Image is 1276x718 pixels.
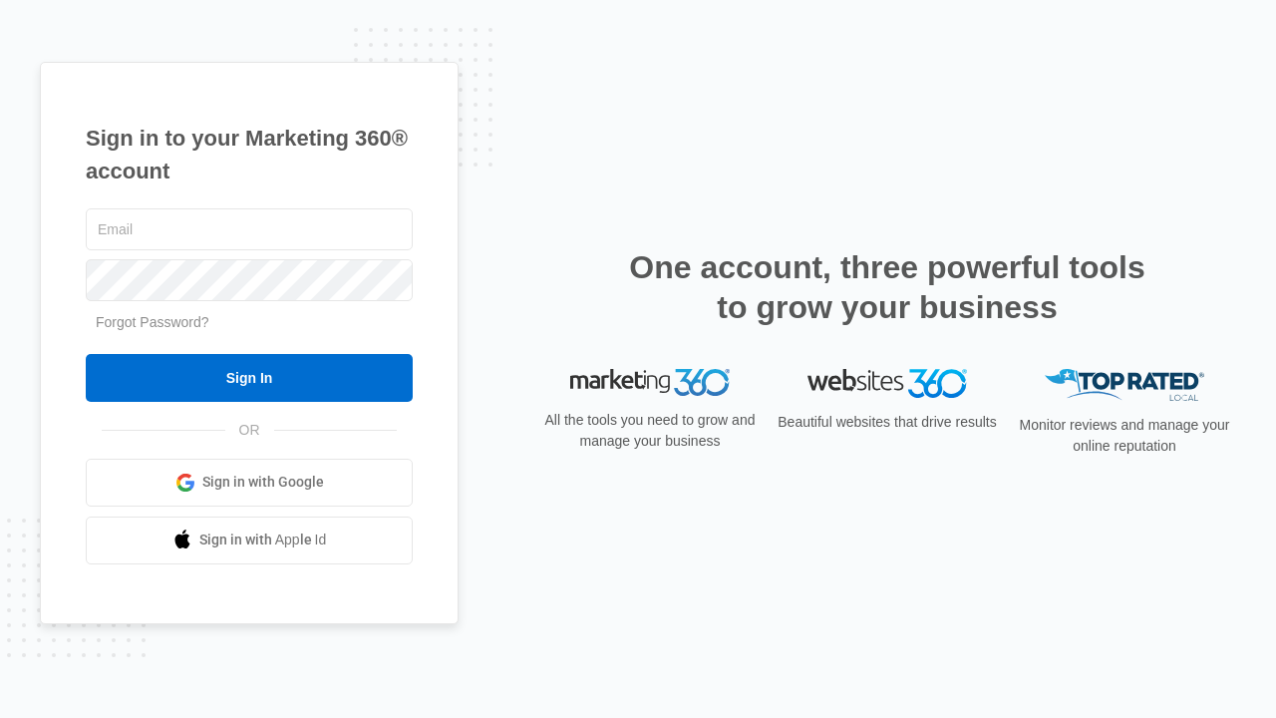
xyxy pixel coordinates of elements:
[86,459,413,507] a: Sign in with Google
[96,314,209,330] a: Forgot Password?
[623,247,1151,327] h2: One account, three powerful tools to grow your business
[202,472,324,493] span: Sign in with Google
[225,420,274,441] span: OR
[807,369,967,398] img: Websites 360
[776,412,999,433] p: Beautiful websites that drive results
[1045,369,1204,402] img: Top Rated Local
[86,208,413,250] input: Email
[86,122,413,187] h1: Sign in to your Marketing 360® account
[86,517,413,564] a: Sign in with Apple Id
[538,410,762,452] p: All the tools you need to grow and manage your business
[1013,415,1236,457] p: Monitor reviews and manage your online reputation
[86,354,413,402] input: Sign In
[570,369,730,397] img: Marketing 360
[199,530,327,550] span: Sign in with Apple Id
